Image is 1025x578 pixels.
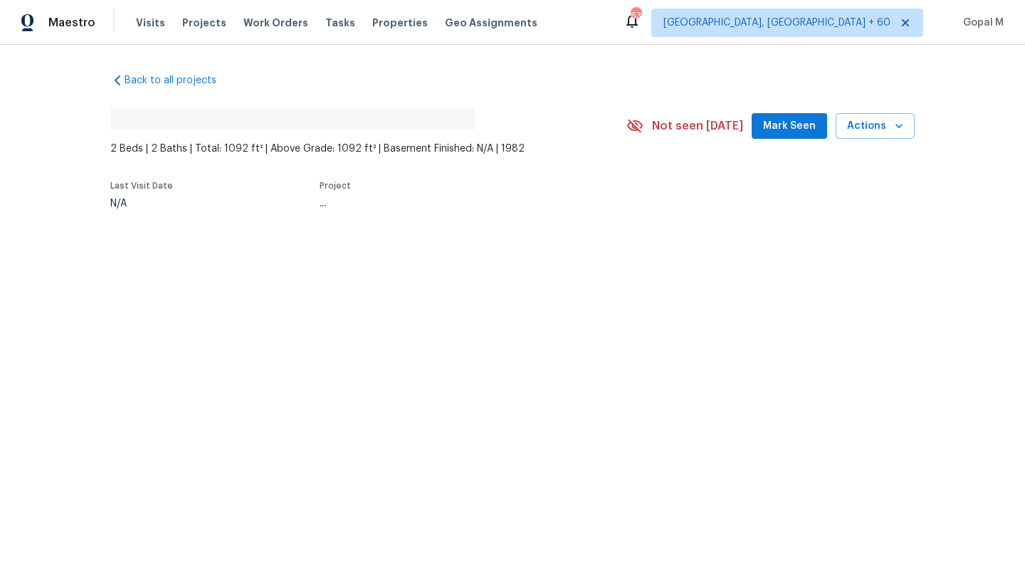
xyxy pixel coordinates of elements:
[48,16,95,30] span: Maestro
[847,117,903,135] span: Actions
[182,16,226,30] span: Projects
[110,199,173,209] div: N/A
[110,73,247,88] a: Back to all projects
[957,16,1004,30] span: Gopal M
[243,16,308,30] span: Work Orders
[445,16,537,30] span: Geo Assignments
[652,119,743,133] span: Not seen [DATE]
[110,142,626,156] span: 2 Beds | 2 Baths | Total: 1092 ft² | Above Grade: 1092 ft² | Basement Finished: N/A | 1982
[763,117,816,135] span: Mark Seen
[663,16,890,30] span: [GEOGRAPHIC_DATA], [GEOGRAPHIC_DATA] + 60
[836,113,915,140] button: Actions
[631,9,641,23] div: 636
[110,182,173,190] span: Last Visit Date
[752,113,827,140] button: Mark Seen
[372,16,428,30] span: Properties
[320,182,351,190] span: Project
[325,18,355,28] span: Tasks
[320,199,593,209] div: ...
[136,16,165,30] span: Visits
